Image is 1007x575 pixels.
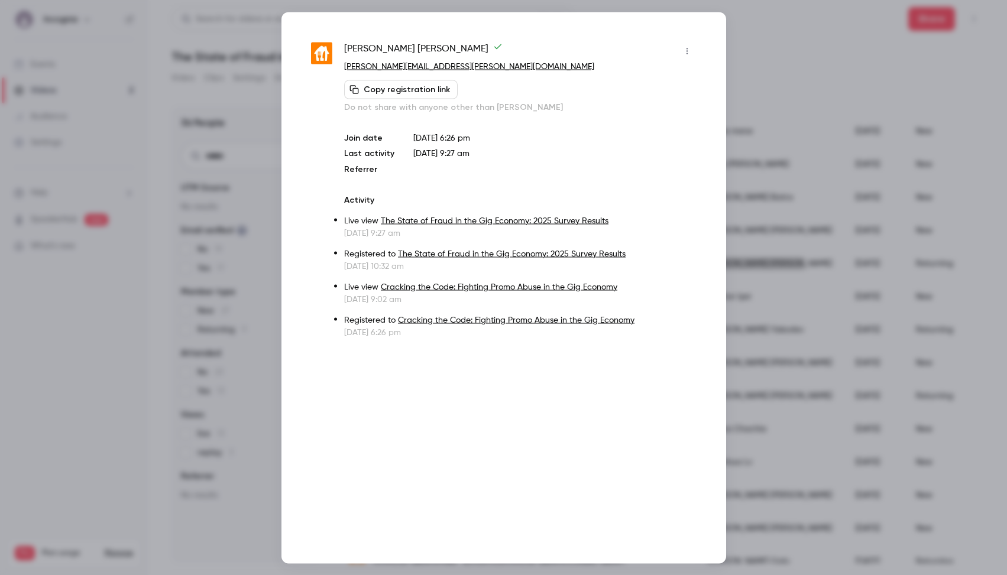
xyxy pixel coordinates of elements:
p: Live view [344,281,696,293]
a: The State of Fraud in the Gig Economy: 2025 Survey Results [398,249,626,258]
a: Cracking the Code: Fighting Promo Abuse in the Gig Economy [398,316,634,324]
p: Activity [344,194,696,206]
p: [DATE] 10:32 am [344,260,696,272]
p: [DATE] 9:27 am [344,227,696,239]
p: Join date [344,132,394,144]
img: justeattakeaway.com [311,43,333,64]
p: Registered to [344,314,696,326]
p: Do not share with anyone other than [PERSON_NAME] [344,101,696,113]
a: Cracking the Code: Fighting Promo Abuse in the Gig Economy [381,282,617,291]
a: The State of Fraud in the Gig Economy: 2025 Survey Results [381,216,608,225]
p: Live view [344,215,696,227]
p: Referrer [344,163,394,175]
p: [DATE] 6:26 pm [413,132,696,144]
p: [DATE] 9:02 am [344,293,696,305]
span: [DATE] 9:27 am [413,149,469,157]
a: [PERSON_NAME][EMAIL_ADDRESS][PERSON_NAME][DOMAIN_NAME] [344,62,594,70]
p: Last activity [344,147,394,160]
p: Registered to [344,248,696,260]
p: [DATE] 6:26 pm [344,326,696,338]
button: Copy registration link [344,80,458,99]
span: [PERSON_NAME] [PERSON_NAME] [344,41,503,60]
